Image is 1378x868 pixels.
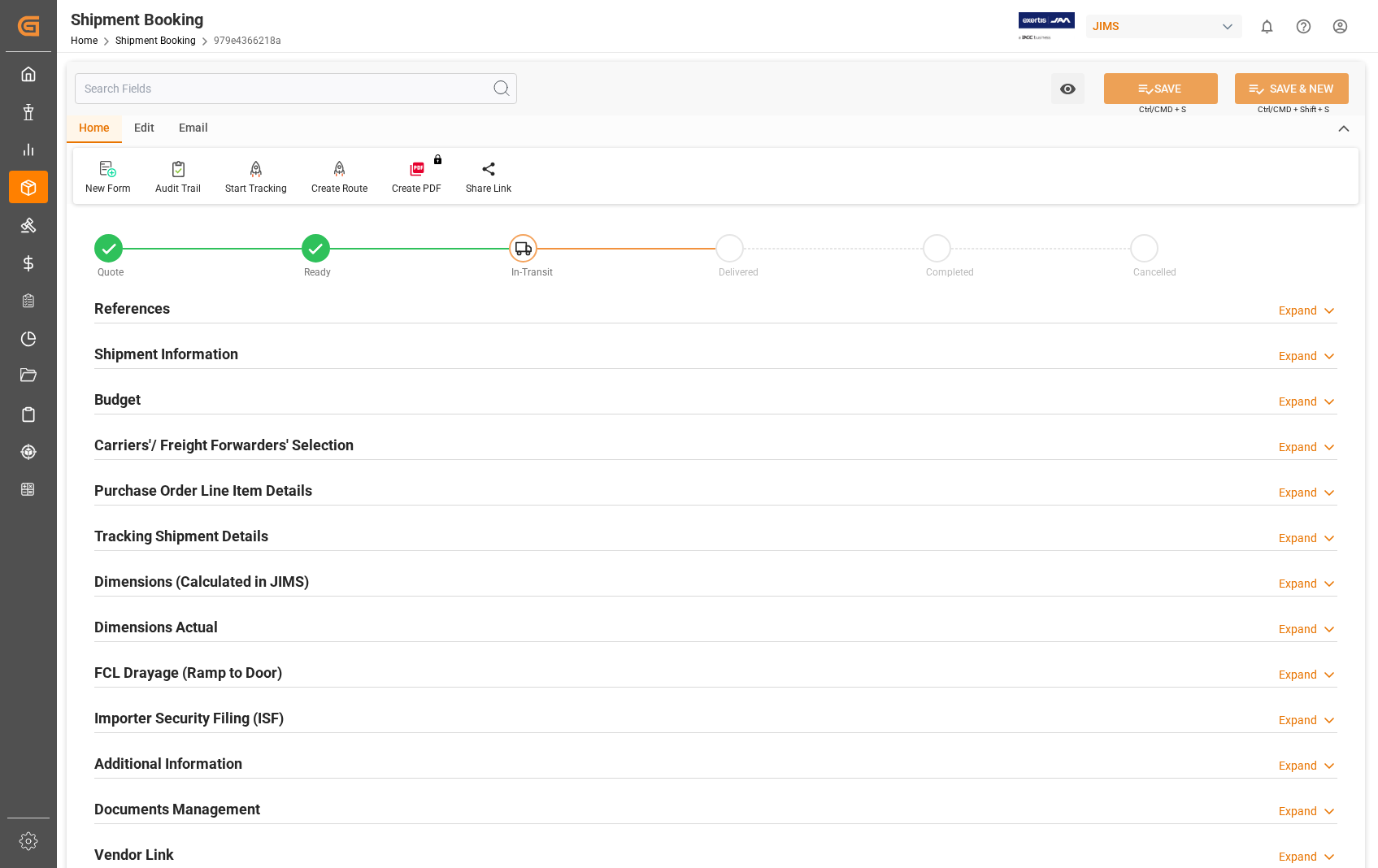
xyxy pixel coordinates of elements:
[122,115,167,143] div: Edit
[75,73,517,104] input: Search Fields
[115,35,196,46] a: Shipment Booking
[167,115,220,143] div: Email
[1285,8,1322,45] button: Help Center
[71,35,98,46] a: Home
[94,525,268,547] h2: Tracking Shipment Details
[1279,393,1317,410] div: Expand
[1258,103,1329,115] span: Ctrl/CMD + Shift + S
[94,662,282,684] h2: FCL Drayage (Ramp to Door)
[1279,803,1317,820] div: Expand
[1279,621,1317,638] div: Expand
[1279,848,1317,866] div: Expand
[1019,12,1075,41] img: Exertis%20JAM%20-%20Email%20Logo.jpg_1722504956.jpg
[1279,530,1317,547] div: Expand
[94,388,141,410] h2: Budget
[85,181,131,196] div: New Form
[155,181,201,196] div: Audit Trail
[466,181,511,196] div: Share Link
[1235,73,1349,104] button: SAVE & NEW
[67,115,122,143] div: Home
[225,181,287,196] div: Start Tracking
[94,844,174,866] h2: Vendor Link
[1139,103,1186,115] span: Ctrl/CMD + S
[311,181,367,196] div: Create Route
[94,707,284,729] h2: Importer Security Filing (ISF)
[94,297,170,319] h2: References
[1104,73,1218,104] button: SAVE
[1279,575,1317,592] div: Expand
[71,7,281,32] div: Shipment Booking
[926,267,974,278] span: Completed
[98,267,124,278] span: Quote
[1249,8,1285,45] button: show 0 new notifications
[1279,439,1317,456] div: Expand
[1086,11,1249,41] button: JIMS
[94,434,354,456] h2: Carriers'/ Freight Forwarders' Selection
[511,267,553,278] span: In-Transit
[1279,302,1317,319] div: Expand
[1279,484,1317,501] div: Expand
[1279,348,1317,365] div: Expand
[1133,267,1176,278] span: Cancelled
[94,753,242,775] h2: Additional Information
[94,616,218,638] h2: Dimensions Actual
[1086,15,1242,38] div: JIMS
[94,480,312,501] h2: Purchase Order Line Item Details
[719,267,759,278] span: Delivered
[1279,757,1317,775] div: Expand
[1051,73,1085,104] button: open menu
[94,343,238,365] h2: Shipment Information
[304,267,331,278] span: Ready
[94,798,260,820] h2: Documents Management
[94,571,309,592] h2: Dimensions (Calculated in JIMS)
[1279,666,1317,684] div: Expand
[1279,712,1317,729] div: Expand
